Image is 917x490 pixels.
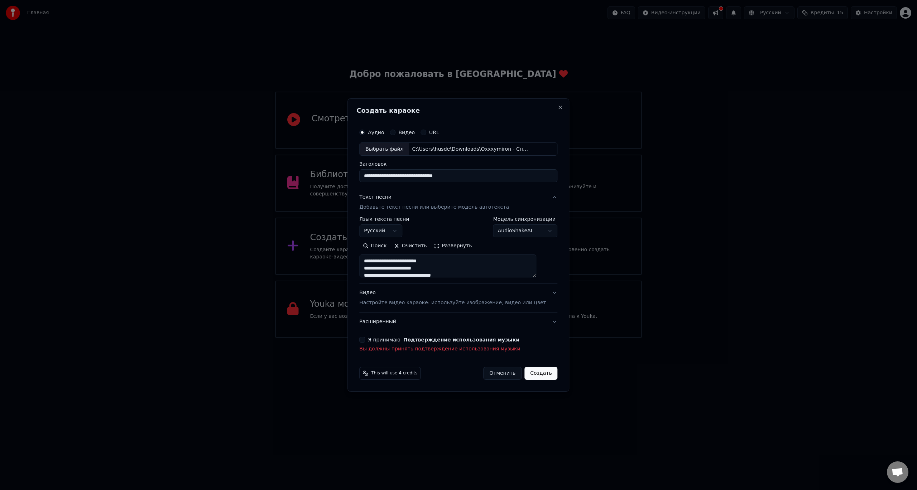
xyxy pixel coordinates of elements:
button: Развернуть [430,241,475,252]
p: Вы должны принять подтверждение использования музыки [359,345,557,353]
div: Текст песниДобавьте текст песни или выберите модель автотекста [359,217,557,283]
div: Текст песни [359,194,392,201]
button: Создать [524,367,557,380]
div: Видео [359,290,546,307]
label: Заголовок [359,162,557,167]
label: Видео [398,130,415,135]
p: Настройте видео караоке: используйте изображение, видео или цвет [359,299,546,306]
span: This will use 4 credits [371,370,417,376]
button: Очистить [390,241,431,252]
button: ВидеоНастройте видео караоке: используйте изображение, видео или цвет [359,284,557,312]
label: Я принимаю [368,337,519,342]
div: C:\Users\husde\Downloads\Oxxxymiron - Спонтанное самовозгорание.mp3 [409,146,531,153]
p: Добавьте текст песни или выберите модель автотекста [359,204,509,211]
div: Выбрать файл [360,143,409,156]
label: Аудио [368,130,384,135]
button: Расширенный [359,312,557,331]
label: Модель синхронизации [493,217,558,222]
label: URL [429,130,439,135]
button: Поиск [359,241,390,252]
button: Текст песниДобавьте текст песни или выберите модель автотекста [359,188,557,217]
h2: Создать караоке [356,107,560,114]
button: Я принимаю [403,337,519,342]
label: Язык текста песни [359,217,409,222]
button: Отменить [483,367,522,380]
